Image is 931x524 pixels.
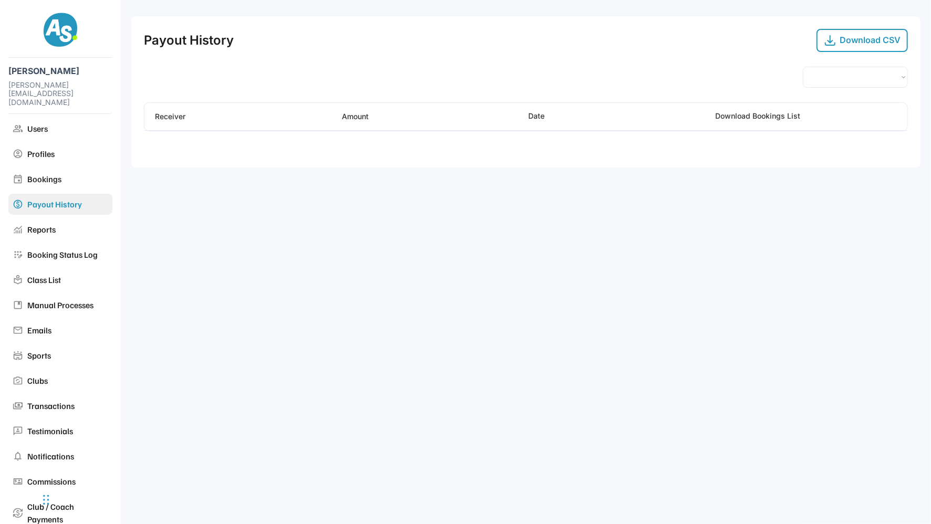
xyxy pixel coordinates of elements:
img: group_24dp_909090_FILL0_wght400_GRAD0_opsz24.svg [13,123,23,134]
img: account_circle_24dp_909090_FILL0_wght400_GRAD0_opsz24.svg [13,149,23,159]
div: Receiver [155,111,337,122]
img: local_library_24dp_909090_FILL0_wght400_GRAD0_opsz24.svg [13,275,23,285]
div: Sports [27,349,108,362]
div: Clubs [27,374,108,387]
div: [PERSON_NAME][EMAIL_ADDRESS][DOMAIN_NAME] [8,81,112,107]
div: Payout History [27,198,108,211]
img: app_registration_24dp_909090_FILL0_wght400_GRAD0_opsz24.svg [13,249,23,260]
img: mail_24dp_909090_FILL0_wght400_GRAD0_opsz24.svg [13,325,23,336]
img: monitoring_24dp_909090_FILL0_wght400_GRAD0_opsz24.svg [13,224,23,235]
div: Date [529,112,545,121]
div: Testimonials [27,425,108,437]
div: Emails [27,324,108,337]
img: event_24dp_909090_FILL0_wght400_GRAD0_opsz24.svg [13,174,23,184]
img: stadium_24dp_909090_FILL0_wght400_GRAD0_opsz24.svg [13,350,23,361]
div: Commissions [27,475,108,488]
img: notifications_24dp_909090_FILL0_wght400_GRAD0_opsz24.svg [13,451,23,462]
div: Profiles [27,148,108,160]
img: paid_24dp_2596BE_FILL0_wght400_GRAD0_opsz24.svg [13,199,23,209]
div: Reports [27,223,108,236]
div: Bookings [27,173,108,185]
div: [PERSON_NAME] [8,66,112,76]
div: Download Bookings List [715,112,897,121]
div: Payout History [144,31,234,50]
img: AS-100x100%402x.png [44,13,77,47]
div: Users [27,122,108,135]
div: Download CSV [840,35,901,45]
img: party_mode_24dp_909090_FILL0_wght400_GRAD0_opsz24.svg [13,375,23,386]
div: Booking Status Log [27,248,108,261]
div: Notifications [27,450,108,463]
div: Class List [27,274,108,286]
div: Transactions [27,400,108,412]
div: Amount [342,111,524,122]
img: payments_24dp_909090_FILL0_wght400_GRAD0_opsz24.svg [13,401,23,411]
div: Manual Processes [27,299,108,311]
img: 3p_24dp_909090_FILL0_wght400_GRAD0_opsz24.svg [13,426,23,436]
img: developer_guide_24dp_909090_FILL0_wght400_GRAD0_opsz24.svg [13,300,23,310]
